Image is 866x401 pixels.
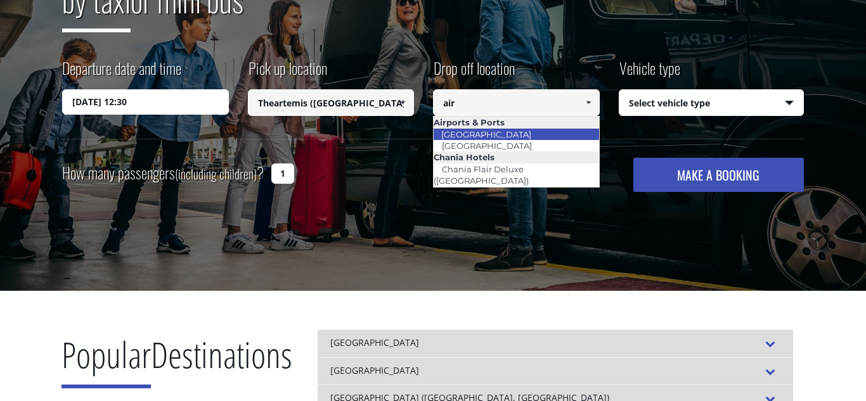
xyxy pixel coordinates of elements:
a: Show All Items [578,89,598,116]
li: Chania Hotels [434,151,599,163]
label: Pick up location [248,57,327,89]
div: [GEOGRAPHIC_DATA] [318,357,793,385]
h2: Destinations [61,329,292,398]
a: Chania Flair Deluxe ([GEOGRAPHIC_DATA]) [434,160,537,189]
a: Show All Items [392,89,413,116]
label: Vehicle type [619,57,680,89]
input: Select drop-off location [433,89,600,116]
input: Select pickup location [248,89,415,116]
label: Drop off location [433,57,515,89]
a: [GEOGRAPHIC_DATA] [433,125,540,143]
label: Departure date and time [62,57,181,89]
span: Popular [61,330,151,388]
a: [GEOGRAPHIC_DATA] [434,137,540,155]
label: How many passengers ? [62,158,264,189]
span: Select vehicle type [619,90,804,117]
li: Airports & Ports [434,117,599,128]
div: [GEOGRAPHIC_DATA] [318,329,793,357]
small: (including children) [175,164,257,183]
button: MAKE A BOOKING [633,158,804,192]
